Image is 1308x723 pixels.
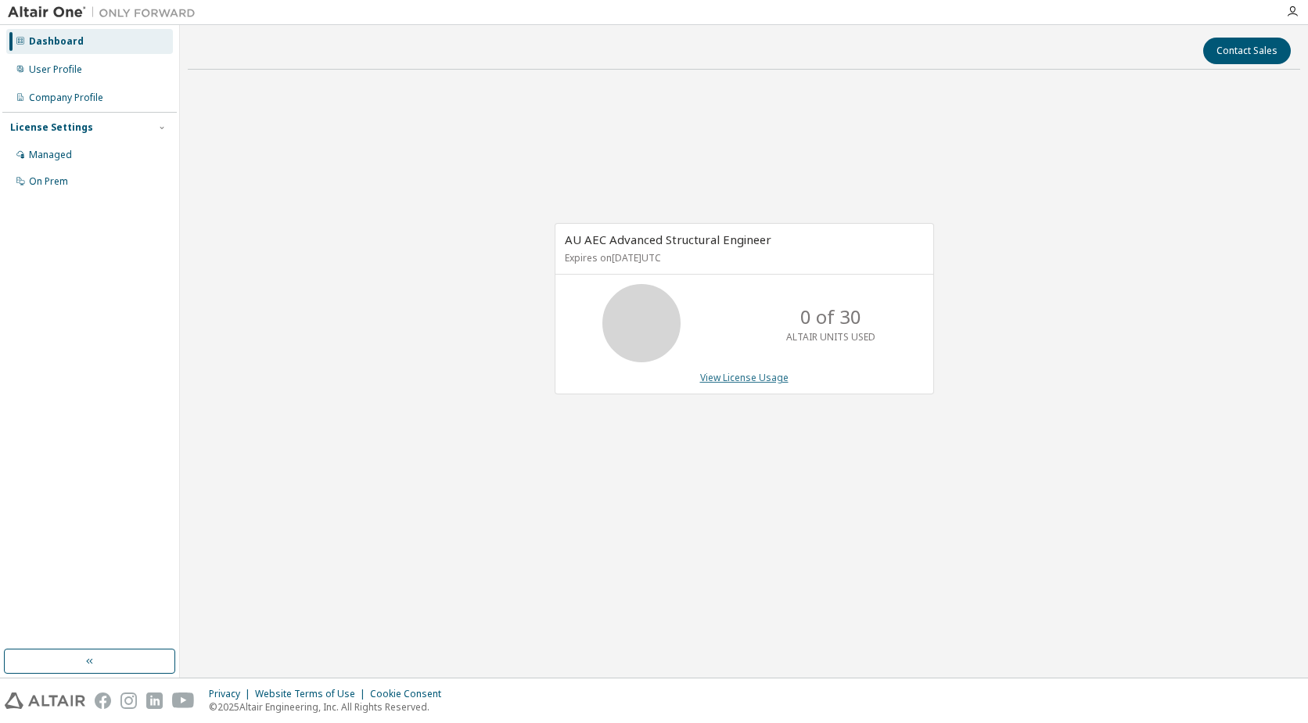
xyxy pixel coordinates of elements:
div: User Profile [29,63,82,76]
button: Contact Sales [1203,38,1291,64]
a: View License Usage [700,371,789,384]
div: On Prem [29,175,68,188]
img: instagram.svg [120,692,137,709]
p: © 2025 Altair Engineering, Inc. All Rights Reserved. [209,700,451,714]
img: Altair One [8,5,203,20]
div: Privacy [209,688,255,700]
span: AU AEC Advanced Structural Engineer [565,232,771,247]
p: ALTAIR UNITS USED [786,330,875,344]
div: Website Terms of Use [255,688,370,700]
p: Expires on [DATE] UTC [565,251,920,264]
div: License Settings [10,121,93,134]
div: Managed [29,149,72,161]
div: Dashboard [29,35,84,48]
div: Company Profile [29,92,103,104]
div: Cookie Consent [370,688,451,700]
p: 0 of 30 [800,304,861,330]
img: altair_logo.svg [5,692,85,709]
img: facebook.svg [95,692,111,709]
img: youtube.svg [172,692,195,709]
img: linkedin.svg [146,692,163,709]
